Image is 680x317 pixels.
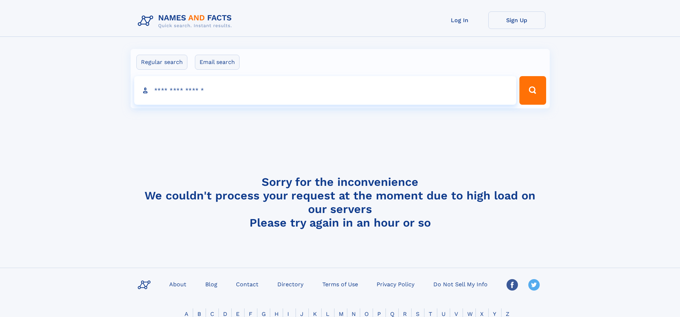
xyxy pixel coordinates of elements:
a: Do Not Sell My Info [430,279,490,289]
button: Search Button [519,76,546,105]
h4: Sorry for the inconvenience We couldn't process your request at the moment due to high load on ou... [135,175,545,229]
img: Logo Names and Facts [135,11,238,31]
a: Privacy Policy [374,279,417,289]
a: Terms of Use [319,279,361,289]
a: Blog [202,279,220,289]
img: Facebook [507,279,518,291]
label: Email search [195,55,240,70]
a: Contact [233,279,261,289]
a: Sign Up [488,11,545,29]
img: Twitter [528,279,540,291]
label: Regular search [136,55,187,70]
input: search input [134,76,517,105]
a: Directory [274,279,306,289]
a: Log In [431,11,488,29]
a: About [166,279,189,289]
